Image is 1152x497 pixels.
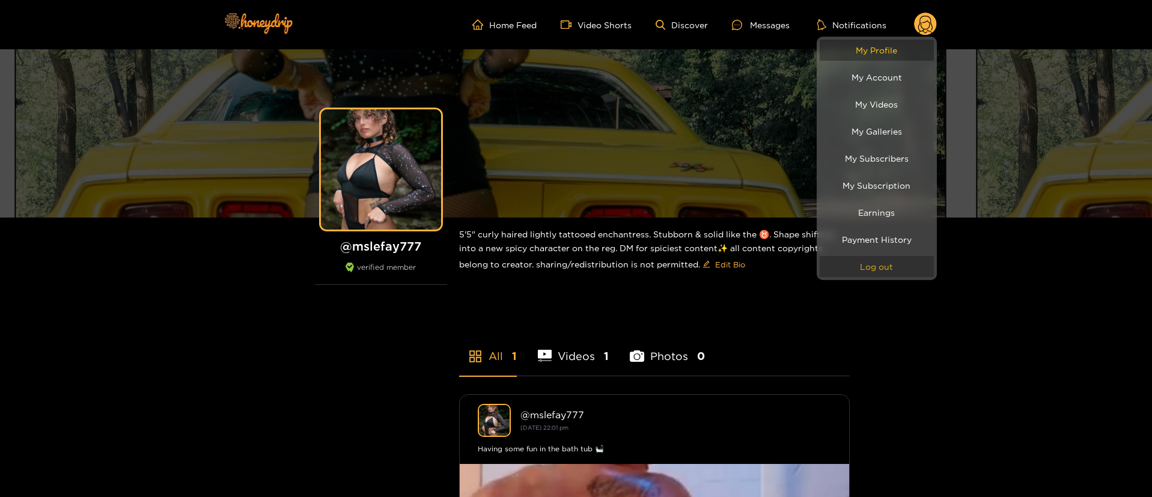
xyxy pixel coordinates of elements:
[820,67,934,88] a: My Account
[820,256,934,277] button: Log out
[820,94,934,115] a: My Videos
[820,175,934,196] a: My Subscription
[820,148,934,169] a: My Subscribers
[820,121,934,142] a: My Galleries
[820,40,934,61] a: My Profile
[820,229,934,250] a: Payment History
[820,202,934,223] a: Earnings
